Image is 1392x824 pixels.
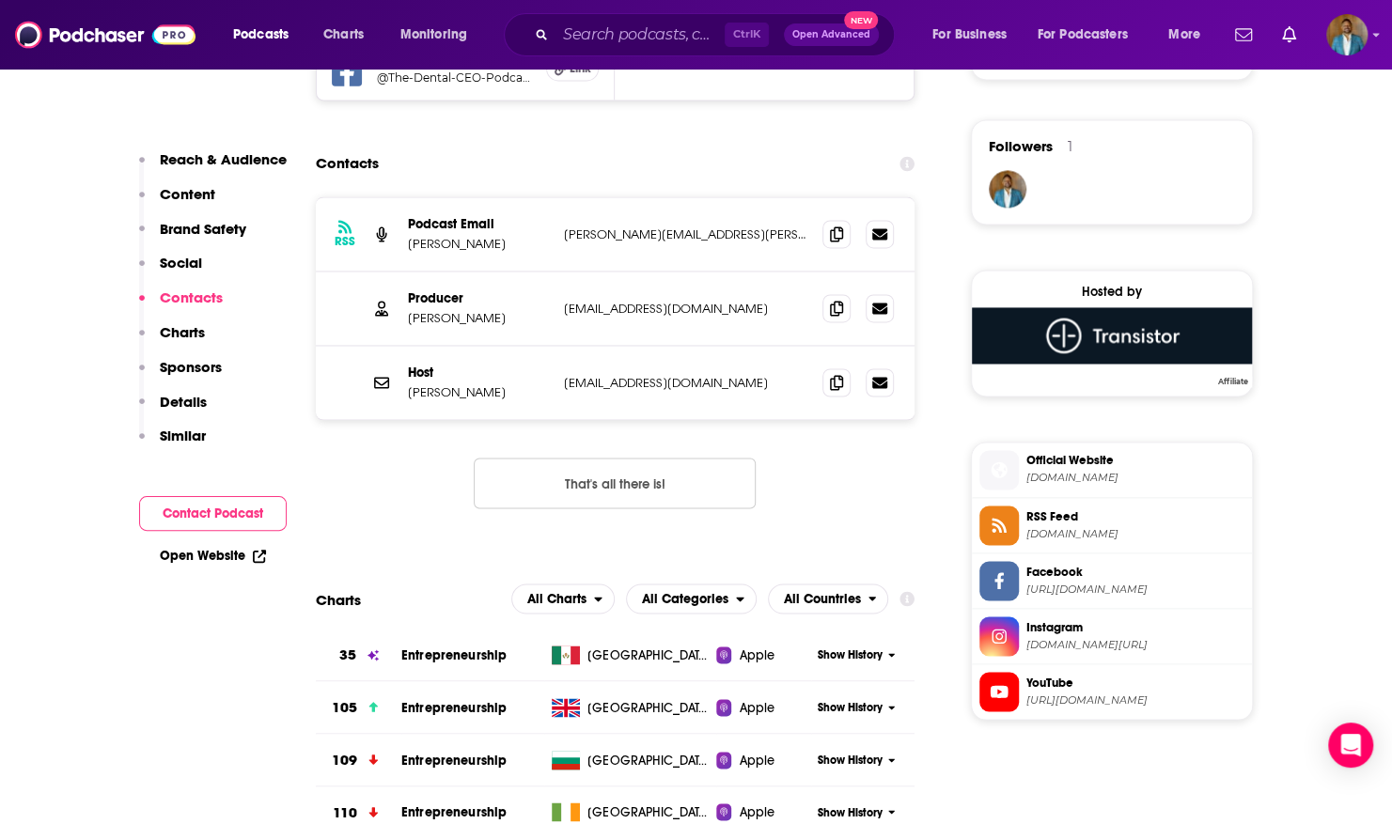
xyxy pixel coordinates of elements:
button: Brand Safety [139,220,246,255]
p: [PERSON_NAME] [408,310,549,326]
img: User Profile [1326,14,1368,55]
a: 105 [316,681,401,733]
span: United Kingdom [587,698,710,717]
span: Apple [739,751,774,770]
button: open menu [768,583,889,614]
a: @The-Dental-CEO-Podcast [377,70,532,85]
span: Charts [323,22,364,48]
span: Show History [818,646,883,662]
button: Show History [811,752,901,768]
h3: 35 [339,644,356,665]
a: [GEOGRAPHIC_DATA] [544,751,716,770]
span: Bulgaria [587,751,710,770]
a: RSS Feed[DOMAIN_NAME] [979,505,1244,545]
p: [EMAIL_ADDRESS][DOMAIN_NAME] [564,375,808,391]
span: Apple [739,645,774,664]
h2: Platforms [511,583,615,614]
a: Apple [716,698,811,717]
a: 35 [316,629,401,680]
p: Social [160,254,202,272]
span: More [1168,22,1200,48]
p: [PERSON_NAME] [408,236,549,252]
button: open menu [511,583,615,614]
h2: Charts [316,590,361,608]
p: Similar [160,427,206,444]
span: Monitoring [400,22,467,48]
a: Apple [716,645,811,664]
button: Similar [139,427,206,461]
p: [PERSON_NAME][EMAIL_ADDRESS][PERSON_NAME][DOMAIN_NAME] [564,226,808,242]
p: Sponsors [160,358,222,376]
span: RSS Feed [1026,507,1244,524]
h2: Countries [768,583,889,614]
p: Host [408,365,549,381]
p: Details [160,393,207,411]
div: Open Intercom Messenger [1328,723,1373,768]
span: Open Advanced [792,30,870,39]
button: Show History [811,804,901,820]
a: Entrepreneurship [401,646,507,662]
span: Apple [739,698,774,717]
h2: Categories [626,583,757,614]
div: 1 [1068,138,1072,155]
span: Mexico [587,645,710,664]
a: Instagram[DOMAIN_NAME][URL] [979,616,1244,656]
span: Instagram [1026,618,1244,635]
a: [GEOGRAPHIC_DATA] [544,698,716,717]
button: open menu [1155,20,1224,50]
span: All Charts [527,592,587,605]
button: open menu [626,583,757,614]
span: Affiliate [1214,376,1252,387]
img: smortier42491 [989,170,1026,208]
div: Hosted by [972,284,1252,300]
span: Facebook [1026,563,1244,580]
button: Reach & Audience [139,150,287,185]
span: https://www.facebook.com/The-Dental-CEO-Podcast [1026,582,1244,596]
div: Search podcasts, credits, & more... [522,13,913,56]
p: Charts [160,323,205,341]
img: Transistor [972,307,1252,364]
p: [EMAIL_ADDRESS][DOMAIN_NAME] [564,301,808,317]
span: https://www.youtube.com/@ScottLeunePracticeMastery [1026,692,1244,707]
span: Show History [818,752,883,768]
a: [GEOGRAPHIC_DATA] [544,802,716,821]
button: Contacts [139,288,223,323]
a: YouTube[URL][DOMAIN_NAME] [979,672,1244,711]
span: For Business [932,22,1007,48]
span: Ctrl K [725,23,769,47]
button: Sponsors [139,358,222,393]
span: dentalceopodcast.com [1026,471,1244,485]
a: Official Website[DOMAIN_NAME] [979,450,1244,490]
span: New [844,11,878,29]
h3: RSS [335,234,355,249]
button: Open AdvancedNew [784,23,879,46]
span: Show History [818,699,883,715]
img: Podchaser - Follow, Share and Rate Podcasts [15,17,196,53]
button: Show History [811,646,901,662]
button: Details [139,393,207,428]
span: For Podcasters [1038,22,1128,48]
a: Apple [716,802,811,821]
input: Search podcasts, credits, & more... [555,20,725,50]
span: Logged in as smortier42491 [1326,14,1368,55]
button: Contact Podcast [139,496,287,531]
p: [PERSON_NAME] [408,384,549,400]
span: All Countries [784,592,861,605]
span: Show History [818,804,883,820]
a: Facebook[URL][DOMAIN_NAME] [979,561,1244,600]
button: open menu [220,20,313,50]
p: Podcast Email [408,216,549,232]
p: Reach & Audience [160,150,287,168]
p: Contacts [160,288,223,306]
h3: 109 [332,749,357,770]
p: Content [160,185,215,203]
a: Entrepreneurship [401,803,507,819]
span: Podcasts [233,22,289,48]
button: open menu [919,20,1030,50]
button: open menu [387,20,492,50]
a: Transistor [972,307,1252,384]
p: Brand Safety [160,220,246,238]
